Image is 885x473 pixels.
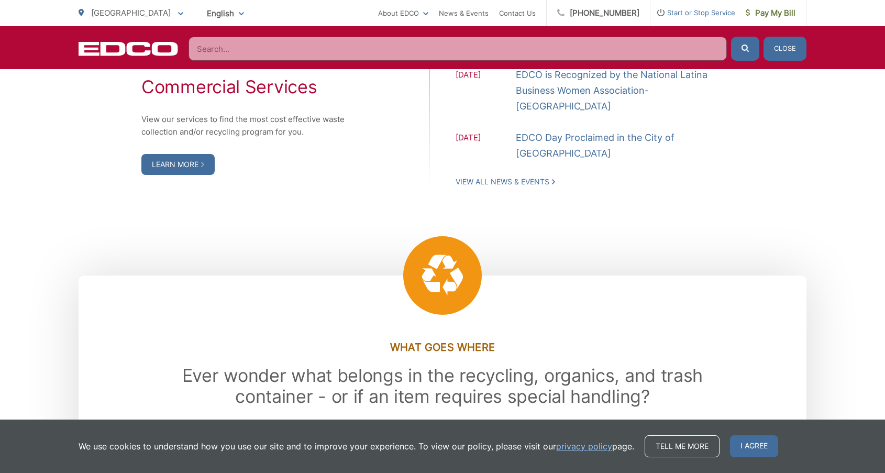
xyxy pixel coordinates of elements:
[189,37,727,61] input: Search
[556,440,612,453] a: privacy policy
[516,130,744,161] a: EDCO Day Proclaimed in the City of [GEOGRAPHIC_DATA]
[746,7,795,19] span: Pay My Bill
[516,67,744,114] a: EDCO is Recognized by the National Latina Business Women Association-[GEOGRAPHIC_DATA]
[456,131,516,161] span: [DATE]
[731,37,759,61] button: Submit the search query.
[456,177,555,186] a: View All News & Events
[141,76,367,97] h2: Commercial Services
[499,7,536,19] a: Contact Us
[764,37,806,61] button: Close
[141,341,744,354] h3: What Goes Where
[141,365,744,407] h2: Ever wonder what belongs in the recycling, organics, and trash container - or if an item requires...
[91,8,171,18] span: [GEOGRAPHIC_DATA]
[199,4,252,23] span: English
[645,435,720,457] a: Tell me more
[141,113,367,138] p: View our services to find the most cost effective waste collection and/or recycling program for you.
[79,440,634,453] p: We use cookies to understand how you use our site and to improve your experience. To view our pol...
[439,7,489,19] a: News & Events
[456,69,516,114] span: [DATE]
[378,7,428,19] a: About EDCO
[141,154,215,175] a: Learn More
[79,41,178,56] a: EDCD logo. Return to the homepage.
